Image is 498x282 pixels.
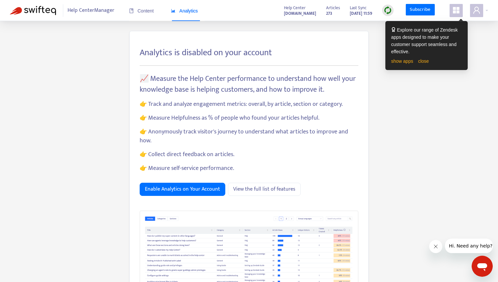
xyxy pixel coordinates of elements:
[452,6,460,14] span: appstore
[140,73,358,95] p: 📈 Measure the Help Center performance to understand how well your knowledge base is helping custo...
[140,100,358,109] p: 👉 Track and analyze engagement metrics: overall, by article, section or category.
[140,150,358,159] p: 👉 Collect direct feedback on articles.
[140,48,358,58] h3: Analytics is disabled on your account
[445,239,493,253] iframe: Message from company
[284,10,316,17] a: [DOMAIN_NAME]
[129,9,134,13] span: book
[350,4,367,12] span: Last Sync
[284,4,306,12] span: Help Center
[429,240,442,253] iframe: Close message
[326,4,340,12] span: Articles
[140,114,358,123] p: 👉 Measure Helpfulness as % of people who found your articles helpful.
[140,183,225,196] button: Enable Analytics on Your Account
[391,26,462,55] div: Explore our range of Zendesk apps designed to make your customer support seamless and effective.
[418,59,429,64] a: close
[68,4,114,17] span: Help Center Manager
[171,8,198,13] span: Analytics
[129,8,154,13] span: Content
[472,256,493,277] iframe: Button to launch messaging window
[350,10,372,17] strong: [DATE] 11:59
[406,4,435,16] a: Subscribe
[391,59,413,64] a: show apps
[326,10,332,17] strong: 273
[140,164,358,173] p: 👉 Measure self-service performance.
[140,128,358,145] p: 👉 Anonymously track visitor's journey to understand what articles to improve and how.
[145,185,220,193] span: Enable Analytics on Your Account
[233,185,295,193] span: View the full list of features
[473,6,481,14] span: user
[10,6,56,15] img: Swifteq
[384,6,392,14] img: sync.dc5367851b00ba804db3.png
[171,9,176,13] span: area-chart
[228,183,301,196] a: View the full list of features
